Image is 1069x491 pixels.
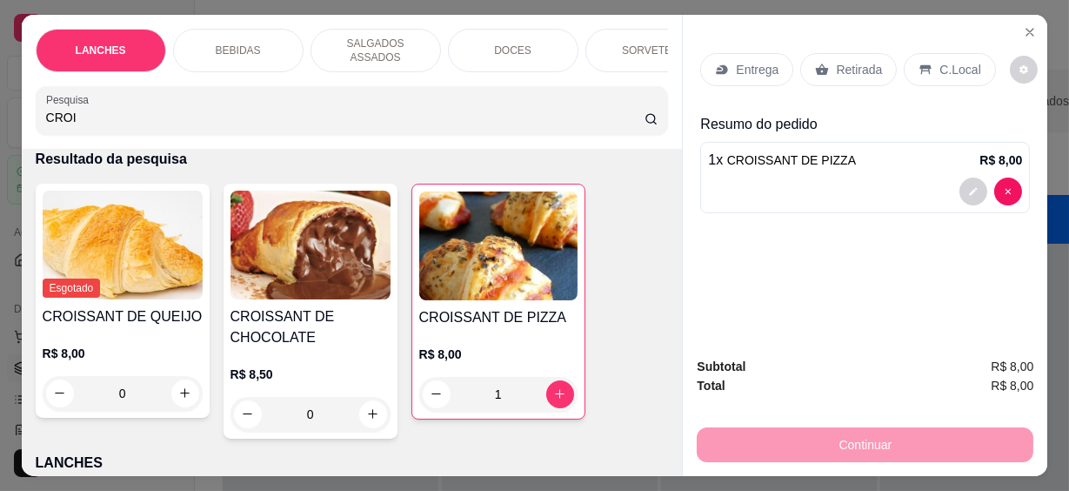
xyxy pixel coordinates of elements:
[43,306,203,327] h4: CROISSANT DE QUEIJO
[231,191,391,299] img: product-image
[700,114,1030,135] p: Resumo do pedido
[708,150,856,171] p: 1 x
[234,400,262,428] button: decrease-product-quantity
[697,360,745,373] strong: Subtotal
[697,379,725,393] strong: Total
[419,346,578,363] p: R$ 8,00
[1016,18,1044,46] button: Close
[46,92,95,107] label: Pesquisa
[171,380,199,407] button: increase-product-quantity
[36,453,669,474] p: LANCHES
[736,61,778,78] p: Entrega
[231,366,391,383] p: R$ 8,50
[939,61,980,78] p: C.Local
[991,376,1033,395] span: R$ 8,00
[494,44,531,57] p: DOCES
[979,151,1022,169] p: R$ 8,00
[43,345,203,362] p: R$ 8,00
[419,307,578,328] h4: CROISSANT DE PIZZA
[46,380,74,407] button: decrease-product-quantity
[727,153,856,167] span: CROISSANT DE PIZZA
[836,61,882,78] p: Retirada
[994,178,1022,205] button: decrease-product-quantity
[46,109,645,126] input: Pesquisa
[36,149,669,170] p: Resultado da pesquisa
[325,37,426,64] p: SALGADOS ASSADOS
[423,380,451,408] button: decrease-product-quantity
[1010,56,1038,84] button: decrease-product-quantity
[959,178,987,205] button: decrease-product-quantity
[231,306,391,348] h4: CROISSANT DE CHOCOLATE
[622,44,678,57] p: SORVETES
[546,380,574,408] button: increase-product-quantity
[43,279,101,298] span: Esgotado
[991,357,1033,376] span: R$ 8,00
[43,191,203,299] img: product-image
[76,44,126,57] p: LANCHES
[216,44,261,57] p: BEBIDAS
[419,192,578,300] img: product-image
[359,400,387,428] button: increase-product-quantity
